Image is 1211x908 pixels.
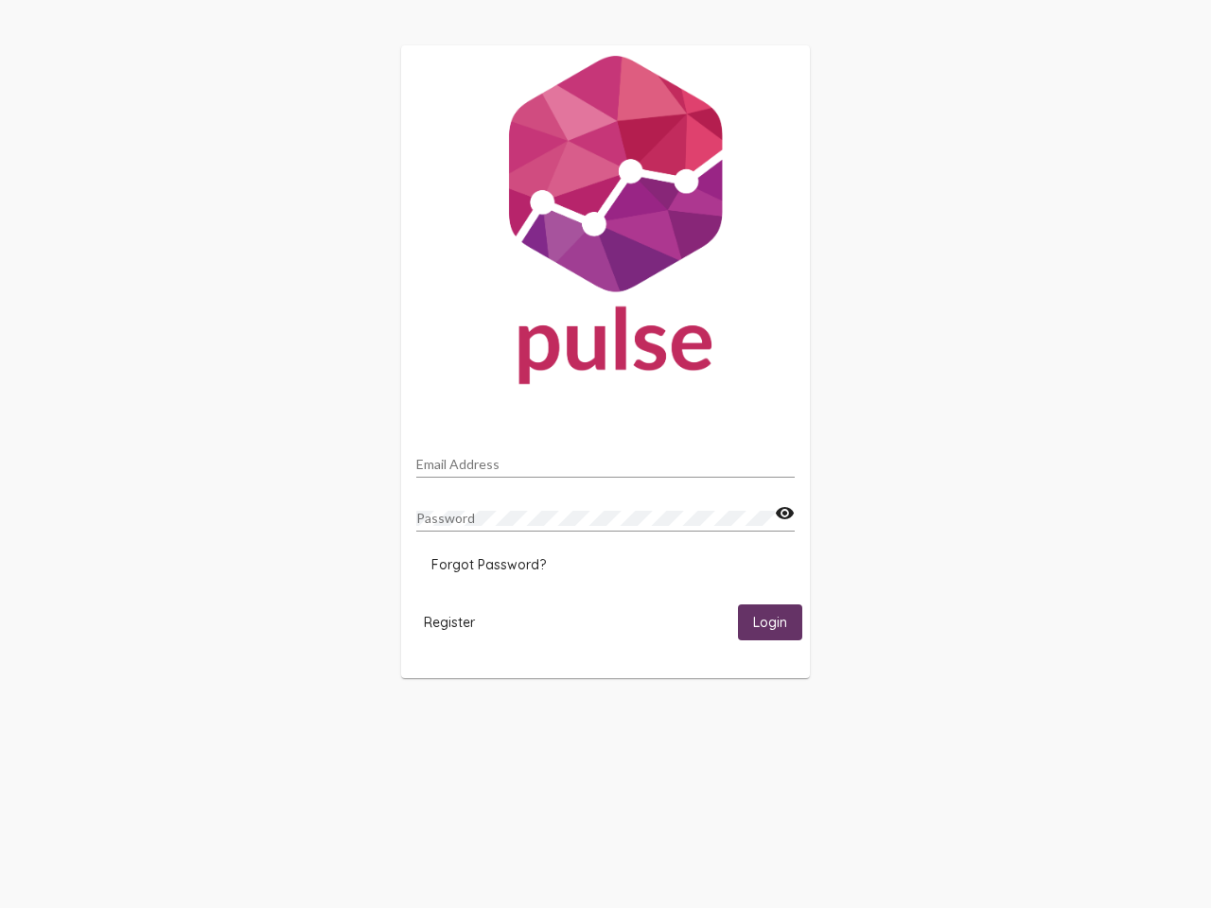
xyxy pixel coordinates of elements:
[416,548,561,582] button: Forgot Password?
[424,614,475,631] span: Register
[753,615,787,632] span: Login
[431,556,546,573] span: Forgot Password?
[401,45,810,403] img: Pulse For Good Logo
[409,604,490,639] button: Register
[738,604,802,639] button: Login
[775,502,795,525] mat-icon: visibility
